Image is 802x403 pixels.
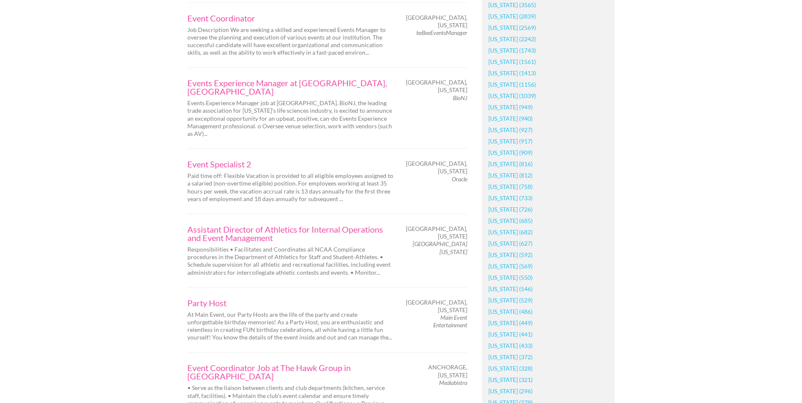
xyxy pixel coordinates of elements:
a: [US_STATE] (2569) [488,22,536,33]
a: [US_STATE] (2242) [488,33,536,45]
p: Responsibilities • Facilitates and Coordinates all NCAA Compliance procedures in the Department o... [187,246,394,276]
a: [US_STATE] (296) [488,385,533,397]
em: Main Event Entertainment [433,314,467,329]
em: Oracle [452,175,467,183]
a: [US_STATE] (321) [488,374,533,385]
em: Mediabistro [439,379,467,386]
span: [GEOGRAPHIC_DATA], [US_STATE] [406,299,467,314]
a: [US_STATE] (726) [488,204,533,215]
a: [US_STATE] (1413) [488,67,536,79]
span: Anchorage, [US_STATE] [408,363,467,379]
a: [US_STATE] (592) [488,249,533,260]
a: [US_STATE] (685) [488,215,533,226]
a: [US_STATE] (1156) [488,79,536,90]
span: [GEOGRAPHIC_DATA], [US_STATE] [406,160,467,175]
a: [US_STATE] (328) [488,363,533,374]
a: [US_STATE] (812) [488,170,533,181]
a: [US_STATE] (372) [488,351,533,363]
span: [GEOGRAPHIC_DATA], [US_STATE] [406,225,467,240]
a: [US_STATE] (550) [488,272,533,283]
a: [US_STATE] (627) [488,238,533,249]
a: [US_STATE] (940) [488,113,533,124]
a: [US_STATE] (758) [488,181,533,192]
a: [US_STATE] (1561) [488,56,536,67]
a: [US_STATE] (441) [488,329,533,340]
a: [US_STATE] (486) [488,306,533,317]
p: Job Description We are seeking a skilled and experienced Events Manager to oversee the planning a... [187,26,394,57]
em: beBeeEventsManager [416,29,467,36]
a: [US_STATE] (682) [488,226,533,238]
a: [US_STATE] (529) [488,294,533,306]
a: [US_STATE] (927) [488,124,533,135]
a: [US_STATE] (1743) [488,45,536,56]
em: BioNJ [453,94,467,101]
a: [US_STATE] (733) [488,192,533,204]
a: [US_STATE] (909) [488,147,533,158]
p: Events Experience Manager job at [GEOGRAPHIC_DATA]. BioNJ, the leading trade association for [US_... [187,99,394,138]
span: [GEOGRAPHIC_DATA], [US_STATE] [406,14,467,29]
a: Assistant Director of Athletics for Internal Operations and Event Management [187,225,394,242]
a: [US_STATE] (449) [488,317,533,329]
a: Event Coordinator Job at The Hawk Group in [GEOGRAPHIC_DATA] [187,363,394,380]
span: [GEOGRAPHIC_DATA], [US_STATE] [406,79,467,94]
a: [US_STATE] (2839) [488,11,536,22]
a: [US_STATE] (917) [488,135,533,147]
a: [US_STATE] (816) [488,158,533,170]
a: [US_STATE] (546) [488,283,533,294]
a: Party Host [187,299,394,307]
p: At Main Event, our Party Hosts are the life of the party and create unforgettable birthday memori... [187,311,394,342]
a: [US_STATE] (949) [488,101,533,113]
a: [US_STATE] (1039) [488,90,536,101]
a: Event Specialist 2 [187,160,394,168]
em: [GEOGRAPHIC_DATA][US_STATE] [413,240,467,255]
a: [US_STATE] (433) [488,340,533,351]
p: Paid time off: Flexible Vacation is provided to all eligible employees assigned to a salaried (no... [187,172,394,203]
a: [US_STATE] (569) [488,260,533,272]
a: Event Coordinator [187,14,394,22]
a: Events Experience Manager at [GEOGRAPHIC_DATA], [GEOGRAPHIC_DATA] [187,79,394,95]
